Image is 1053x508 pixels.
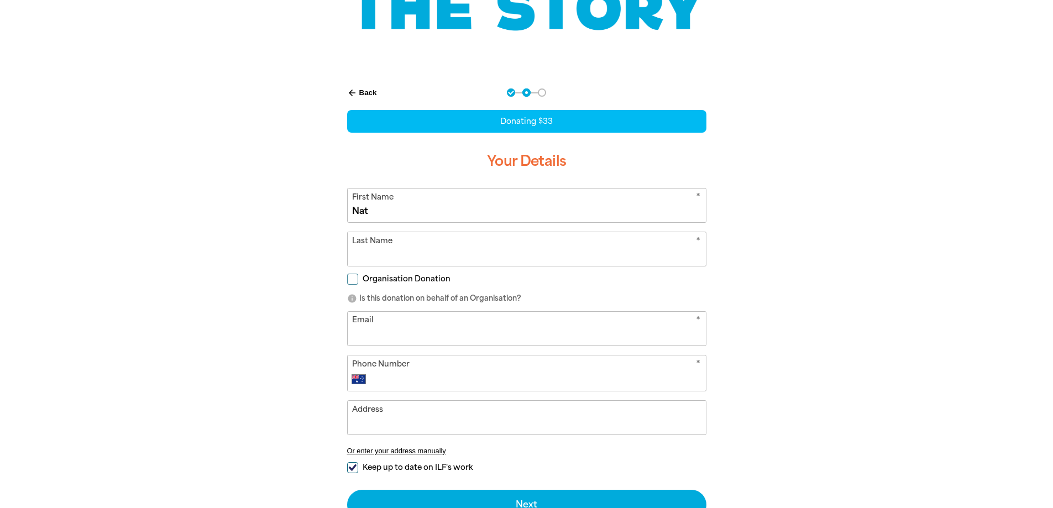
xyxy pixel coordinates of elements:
[347,110,706,133] div: Donating $33
[507,88,515,97] button: Navigate to step 1 of 3 to enter your donation amount
[347,293,706,304] p: Is this donation on behalf of an Organisation?
[347,274,358,285] input: Organisation Donation
[522,88,531,97] button: Navigate to step 2 of 3 to enter your details
[347,88,357,98] i: arrow_back
[347,447,706,455] button: Or enter your address manually
[363,274,450,284] span: Organisation Donation
[347,462,358,473] input: Keep up to date on ILF's work
[347,144,706,179] h3: Your Details
[363,462,473,473] span: Keep up to date on ILF's work
[347,294,357,303] i: info
[696,358,700,372] i: Required
[538,88,546,97] button: Navigate to step 3 of 3 to enter your payment details
[343,83,381,102] button: Back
